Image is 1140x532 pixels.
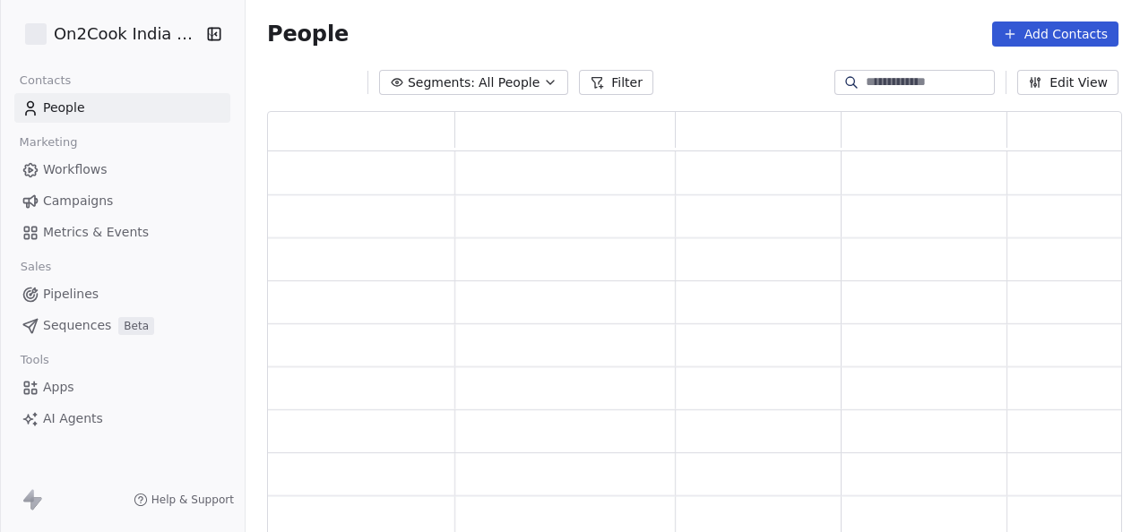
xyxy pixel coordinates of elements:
a: Apps [14,373,230,402]
span: On2Cook India Pvt. Ltd. [54,22,202,46]
span: Apps [43,378,74,397]
button: Edit View [1017,70,1118,95]
a: Metrics & Events [14,218,230,247]
a: People [14,93,230,123]
span: Pipelines [43,285,99,304]
span: People [43,99,85,117]
button: Add Contacts [992,21,1118,47]
button: Filter [579,70,653,95]
button: On2Cook India Pvt. Ltd. [22,19,194,49]
a: Pipelines [14,279,230,309]
span: People [267,21,349,47]
span: Campaigns [43,192,113,210]
span: Workflows [43,160,108,179]
span: Metrics & Events [43,223,149,242]
span: Tools [13,347,56,373]
span: All People [479,73,540,92]
a: Help & Support [134,493,234,507]
span: Sales [13,253,59,280]
a: Workflows [14,155,230,184]
span: AI Agents [43,409,103,428]
span: Segments: [408,73,475,92]
a: Campaigns [14,186,230,216]
span: Beta [118,317,154,335]
span: Marketing [12,129,85,156]
span: Sequences [43,316,111,335]
span: Contacts [12,67,79,94]
a: SequencesBeta [14,311,230,340]
span: Help & Support [151,493,234,507]
a: AI Agents [14,404,230,433]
